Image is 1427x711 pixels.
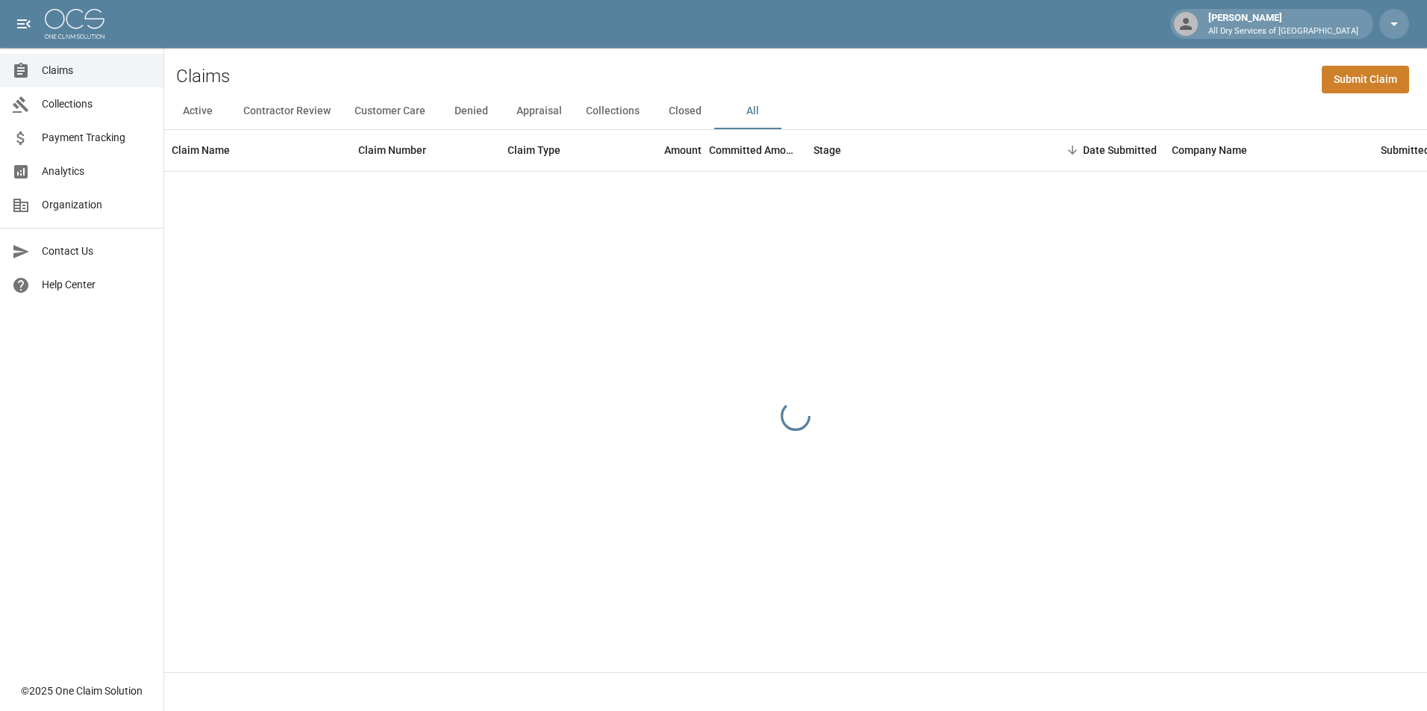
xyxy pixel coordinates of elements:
[9,9,39,39] button: open drawer
[1208,25,1358,38] p: All Dry Services of [GEOGRAPHIC_DATA]
[1030,129,1164,171] div: Date Submitted
[1083,129,1157,171] div: Date Submitted
[164,93,231,129] button: Active
[176,66,230,87] h2: Claims
[719,93,786,129] button: All
[343,93,437,129] button: Customer Care
[1202,10,1364,37] div: [PERSON_NAME]
[1172,129,1247,171] div: Company Name
[709,129,806,171] div: Committed Amount
[652,93,719,129] button: Closed
[358,129,426,171] div: Claim Number
[42,63,152,78] span: Claims
[42,197,152,213] span: Organization
[508,129,561,171] div: Claim Type
[164,129,351,171] div: Claim Name
[164,93,1427,129] div: dynamic tabs
[612,129,709,171] div: Amount
[1062,140,1083,161] button: Sort
[42,164,152,179] span: Analytics
[42,243,152,259] span: Contact Us
[42,96,152,112] span: Collections
[437,93,505,129] button: Denied
[574,93,652,129] button: Collections
[709,129,799,171] div: Committed Amount
[1164,129,1373,171] div: Company Name
[42,277,152,293] span: Help Center
[664,129,702,171] div: Amount
[351,129,500,171] div: Claim Number
[505,93,574,129] button: Appraisal
[814,129,841,171] div: Stage
[172,129,230,171] div: Claim Name
[21,683,143,698] div: © 2025 One Claim Solution
[806,129,1030,171] div: Stage
[1322,66,1409,93] a: Submit Claim
[500,129,612,171] div: Claim Type
[231,93,343,129] button: Contractor Review
[42,130,152,146] span: Payment Tracking
[45,9,104,39] img: ocs-logo-white-transparent.png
